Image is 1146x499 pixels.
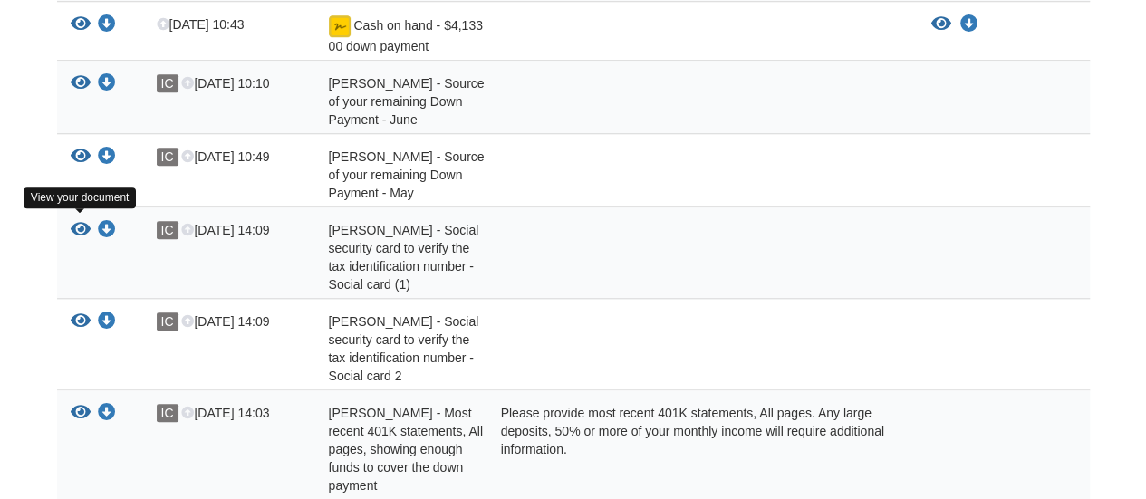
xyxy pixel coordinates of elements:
[329,149,485,200] span: [PERSON_NAME] - Source of your remaining Down Payment - May
[157,221,178,239] span: IC
[98,18,116,33] a: Download Cash on hand - $4,133 00 down payment
[71,15,91,34] button: View Cash on hand - $4,133 00 down payment
[329,406,483,493] span: [PERSON_NAME] - Most recent 401K statements, All pages, showing enough funds to cover the down pa...
[157,148,178,166] span: IC
[98,224,116,238] a: Download Irving Castaneda - Social security card to verify the tax identification number - Social...
[157,17,245,32] span: [DATE] 10:43
[487,404,918,494] div: Please provide most recent 401K statements, All pages. Any large deposits, 50% or more of your mo...
[157,312,178,331] span: IC
[71,74,91,93] button: View Irving Castaneda - Source of your remaining Down Payment - June
[24,187,137,208] div: View your document
[181,314,269,329] span: [DATE] 14:09
[71,148,91,167] button: View Irving Castaneda - Source of your remaining Down Payment - May
[931,15,951,34] button: View Cash on hand - $4,133 00 down payment
[329,314,479,383] span: [PERSON_NAME] - Social security card to verify the tax identification number - Social card 2
[98,315,116,330] a: Download Irving Castaneda - Social security card to verify the tax identification number - Social...
[71,221,91,240] button: View Irving Castaneda - Social security card to verify the tax identification number - Social car...
[181,406,269,420] span: [DATE] 14:03
[98,150,116,165] a: Download Irving Castaneda - Source of your remaining Down Payment - May
[329,76,485,127] span: [PERSON_NAME] - Source of your remaining Down Payment - June
[181,223,269,237] span: [DATE] 14:09
[157,404,178,422] span: IC
[98,407,116,421] a: Download Irving Castaneda - Most recent 401K statements, All pages, showing enough funds to cover...
[71,312,91,331] button: View Irving Castaneda - Social security card to verify the tax identification number - Social card 2
[157,74,178,92] span: IC
[181,149,269,164] span: [DATE] 10:49
[329,223,479,292] span: [PERSON_NAME] - Social security card to verify the tax identification number - Social card (1)
[98,77,116,91] a: Download Irving Castaneda - Source of your remaining Down Payment - June
[329,18,483,53] span: Cash on hand - $4,133 00 down payment
[181,76,269,91] span: [DATE] 10:10
[71,404,91,423] button: View Irving Castaneda - Most recent 401K statements, All pages, showing enough funds to cover the...
[960,17,978,32] a: Download Cash on hand - $4,133 00 down payment
[329,15,351,37] img: Document fully signed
